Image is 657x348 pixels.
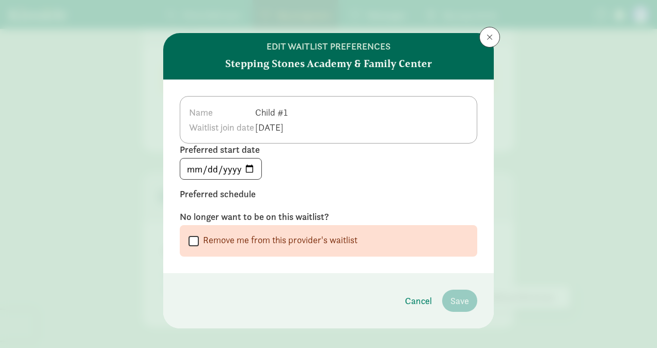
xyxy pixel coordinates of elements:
button: Save [442,290,477,312]
th: Waitlist join date [189,120,255,135]
td: Child #1 [255,105,290,120]
label: Remove me from this provider's waitlist [199,234,357,246]
label: Preferred schedule [180,188,477,200]
th: Name [189,105,255,120]
td: [DATE] [255,120,290,135]
label: No longer want to be on this waitlist? [180,211,477,223]
span: Cancel [405,294,432,308]
span: Save [450,294,469,308]
strong: Stepping Stones Academy & Family Center [225,56,432,71]
label: Preferred start date [180,144,477,156]
button: Cancel [397,290,440,312]
h6: edit waitlist preferences [267,41,390,52]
